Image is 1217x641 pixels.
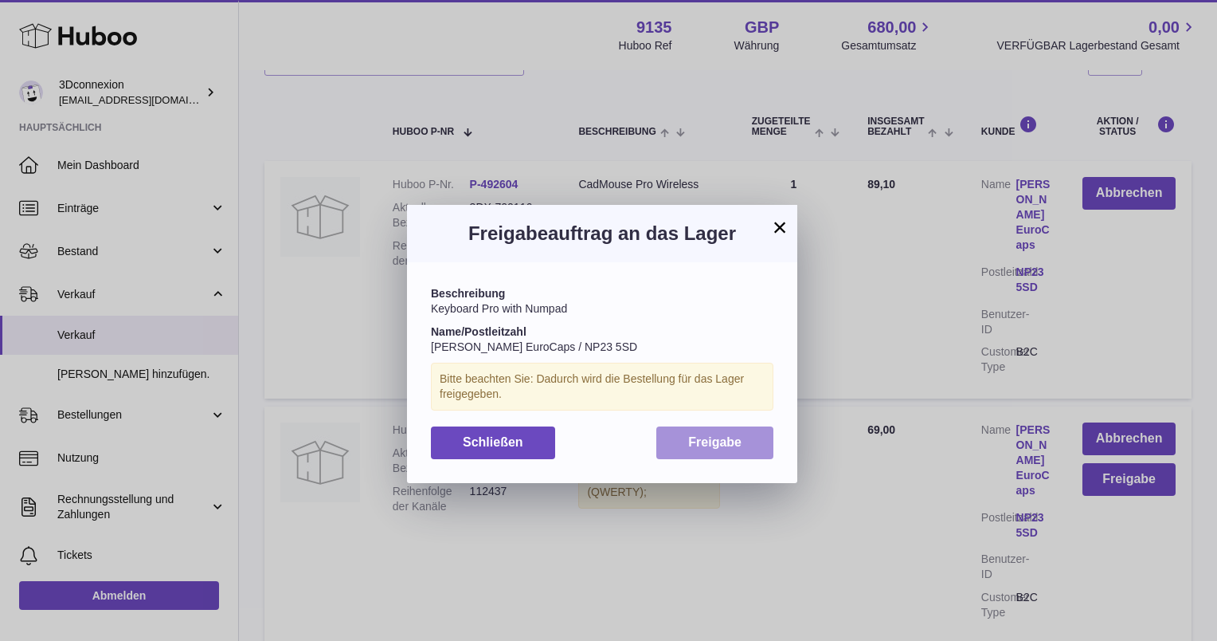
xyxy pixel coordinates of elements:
[431,302,567,315] span: Keyboard Pro with Numpad
[431,340,637,353] span: [PERSON_NAME] EuroCaps / NP23 5SD
[431,427,555,459] button: Schließen
[688,435,742,449] span: Freigabe
[463,435,523,449] span: Schließen
[431,363,773,411] div: Bitte beachten Sie: Dadurch wird die Bestellung für das Lager freigegeben.
[431,221,773,246] h3: Freigabeauftrag an das Lager
[431,325,526,338] strong: Name/Postleitzahl
[656,427,773,459] button: Freigabe
[431,287,505,300] strong: Beschreibung
[770,218,789,237] button: ×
